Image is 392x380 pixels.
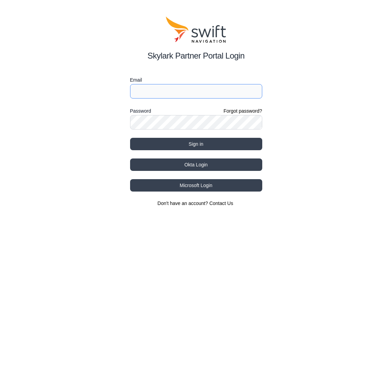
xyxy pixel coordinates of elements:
label: Email [130,76,262,84]
h2: Skylark Partner Portal Login [130,50,262,62]
section: Don't have an account? [130,200,262,207]
button: Okta Login [130,158,262,171]
a: Contact Us [209,201,233,206]
button: Microsoft Login [130,179,262,192]
label: Password [130,107,151,115]
button: Sign in [130,138,262,150]
a: Forgot password? [223,107,262,114]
